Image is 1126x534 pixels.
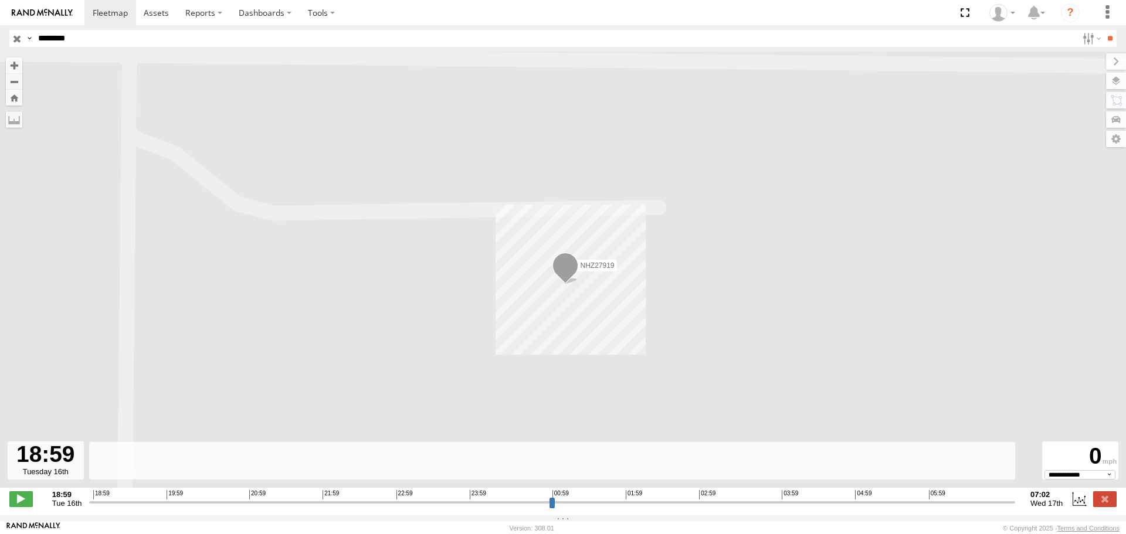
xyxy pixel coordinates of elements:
[1106,131,1126,147] label: Map Settings
[1057,525,1120,532] a: Terms and Conditions
[470,490,486,499] span: 23:59
[782,490,798,499] span: 03:59
[12,9,73,17] img: rand-logo.svg
[6,73,22,90] button: Zoom out
[93,490,110,499] span: 18:59
[855,490,871,499] span: 04:59
[6,111,22,128] label: Measure
[1030,490,1063,499] strong: 07:02
[1030,499,1063,508] span: Wed 17th Sep 2025
[396,490,413,499] span: 22:59
[52,499,82,508] span: Tue 16th Sep 2025
[581,261,615,270] span: NHZ27919
[6,522,60,534] a: Visit our Website
[6,57,22,73] button: Zoom in
[167,490,183,499] span: 19:59
[9,491,33,506] label: Play/Stop
[1093,491,1117,506] label: Close
[249,490,266,499] span: 20:59
[52,490,82,499] strong: 18:59
[323,490,339,499] span: 21:59
[552,490,569,499] span: 00:59
[1061,4,1080,22] i: ?
[699,490,715,499] span: 02:59
[510,525,554,532] div: Version: 308.01
[1003,525,1120,532] div: © Copyright 2025 -
[25,30,34,47] label: Search Query
[929,490,945,499] span: 05:59
[1078,30,1103,47] label: Search Filter Options
[6,90,22,106] button: Zoom Home
[1044,443,1117,470] div: 0
[985,4,1019,22] div: Zulema McIntosch
[626,490,642,499] span: 01:59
